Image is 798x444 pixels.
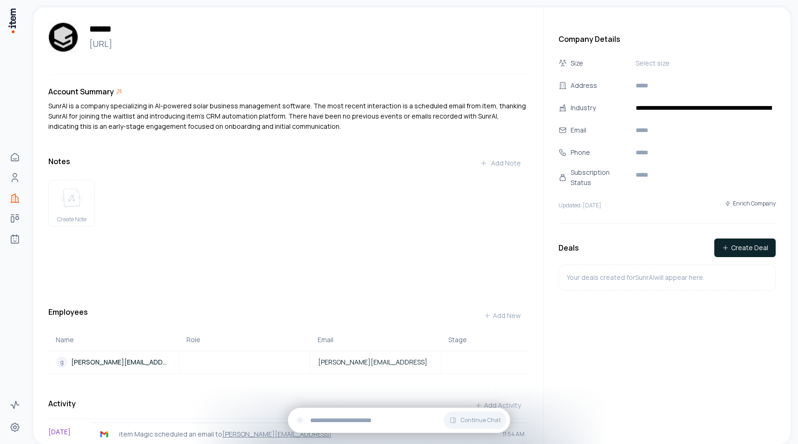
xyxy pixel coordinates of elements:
a: [PERSON_NAME][EMAIL_ADDRESS] [222,430,332,438]
p: item Magic scheduled an email to [119,430,495,439]
a: [URL] [86,37,521,50]
button: Add Activity [467,396,528,415]
img: create note [60,188,83,208]
p: Updated: [DATE] [559,202,601,209]
div: Subscription Status [571,167,630,188]
div: Add Note [480,159,521,168]
h3: Company Details [559,33,776,45]
div: Name [56,335,172,345]
button: Enrich Company [725,195,776,212]
div: Role [186,335,302,345]
div: SunrAI is a company specializing in AI-powered solar business management software. The most recen... [48,101,528,132]
h3: Notes [48,156,70,167]
div: Address [571,80,630,91]
img: Item Brain Logo [7,7,17,34]
img: SunrAI [48,22,78,52]
div: Email [318,335,433,345]
div: Industry [571,103,630,113]
button: create noteCreate Note [48,180,95,226]
h3: Employees [48,306,88,325]
a: Companies [6,189,24,207]
a: Deals [6,209,24,228]
span: 11:54 AM [503,431,525,438]
button: Add Note [472,154,528,172]
img: gmail logo [100,430,109,439]
p: [PERSON_NAME][EMAIL_ADDRESS] [71,358,171,367]
a: People [6,168,24,187]
span: Continue Chat [460,417,501,424]
button: Add New [476,306,528,325]
a: Home [6,148,24,166]
a: [PERSON_NAME][EMAIL_ADDRESS] [311,358,440,367]
p: Your deals created for SunrAI will appear here. [566,272,705,283]
h3: Deals [559,242,579,253]
a: Agents [6,230,24,248]
div: g [56,357,67,368]
div: Size [571,58,630,68]
a: g[PERSON_NAME][EMAIL_ADDRESS] [49,357,179,368]
h3: Activity [48,398,76,409]
div: Email [571,125,630,135]
button: Create Deal [714,239,776,257]
span: Create Note [57,216,86,223]
div: Phone [571,147,630,158]
span: [PERSON_NAME][EMAIL_ADDRESS] [318,358,427,367]
h3: Account Summary [48,86,114,97]
div: Continue Chat [288,408,510,433]
button: Continue Chat [444,411,506,429]
a: Activity [6,396,24,414]
a: Settings [6,418,24,437]
div: Stage [448,335,521,345]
